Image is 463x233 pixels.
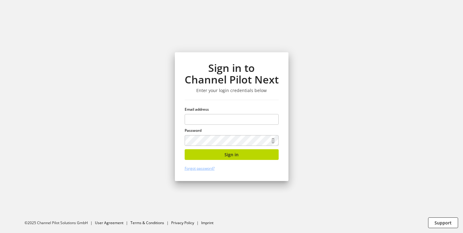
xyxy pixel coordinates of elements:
a: Terms & Conditions [130,220,164,225]
a: Imprint [201,220,213,225]
a: User Agreement [95,220,123,225]
button: Sign in [185,149,279,160]
a: Forgot password? [185,166,215,171]
span: Email address [185,107,209,112]
span: Sign in [224,151,239,158]
button: Support [428,217,458,228]
li: ©2025 Channel Pilot Solutions GmbH [24,220,95,226]
h3: Enter your login credentials below [185,88,279,93]
h1: Sign in to Channel Pilot Next [185,62,279,86]
span: Password [185,128,201,133]
span: Support [435,220,452,226]
a: Privacy Policy [171,220,194,225]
